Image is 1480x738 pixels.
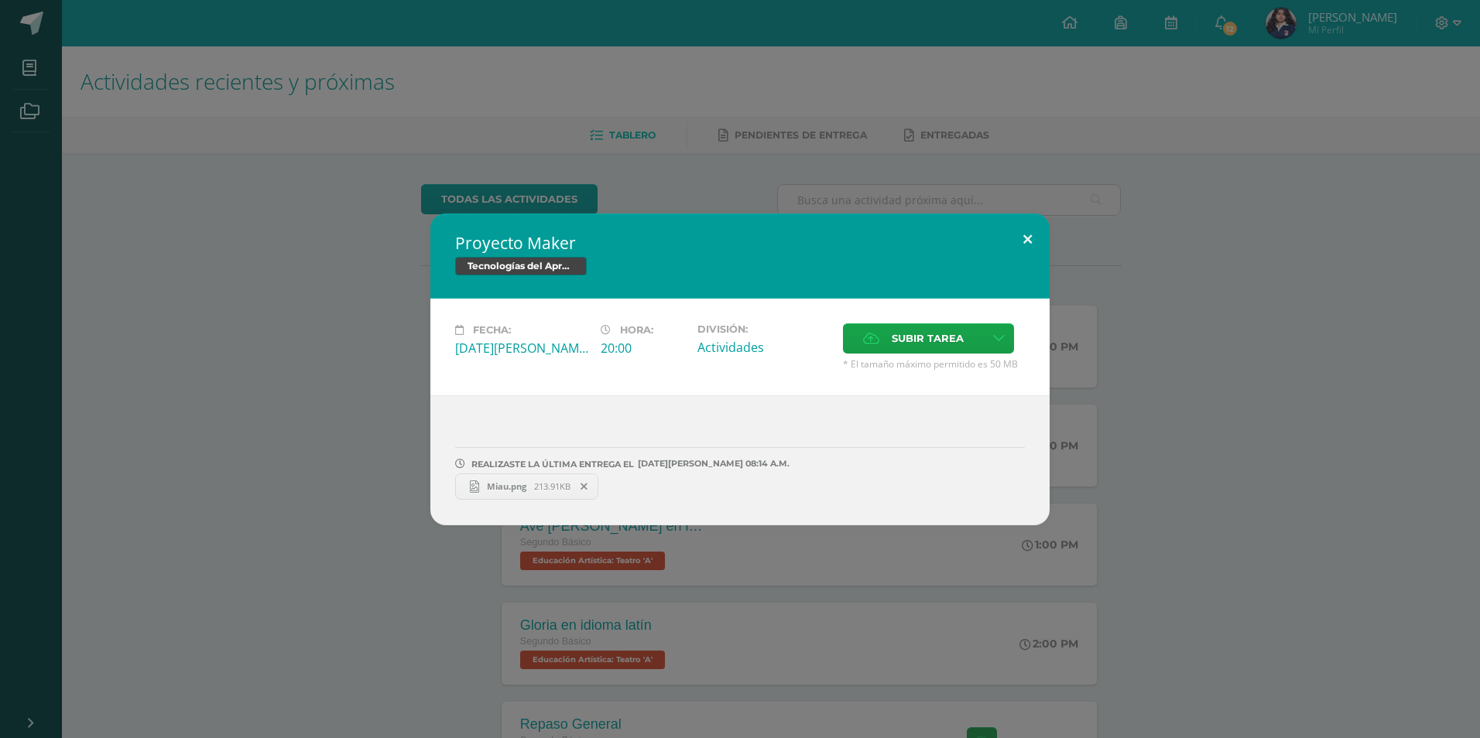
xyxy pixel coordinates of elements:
span: Tecnologías del Aprendizaje y la Comunicación [455,257,587,275]
span: * El tamaño máximo permitido es 50 MB [843,357,1025,371]
span: REALIZASTE LA ÚLTIMA ENTREGA EL [471,459,634,470]
div: [DATE][PERSON_NAME] [455,340,588,357]
span: Hora: [620,324,653,336]
h2: Proyecto Maker [455,232,1025,254]
span: 213.91KB [534,480,570,492]
span: Fecha: [473,324,511,336]
span: Remover entrega [571,478,598,495]
div: 20:00 [601,340,685,357]
label: División: [697,323,831,335]
a: Miau.png 213.91KB [455,473,598,500]
span: Miau.png [479,480,534,492]
button: Close (Esc) [1006,214,1050,266]
span: Subir tarea [892,324,964,353]
div: Actividades [697,339,831,356]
